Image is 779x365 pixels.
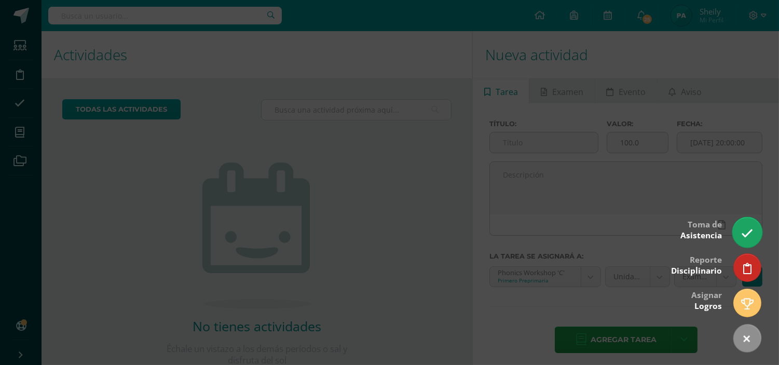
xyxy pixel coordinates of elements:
div: Asignar [691,283,722,317]
span: Disciplinario [671,265,722,276]
div: Reporte [671,248,722,281]
span: Logros [694,301,722,312]
span: Asistencia [680,230,722,241]
div: Toma de [680,212,722,246]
